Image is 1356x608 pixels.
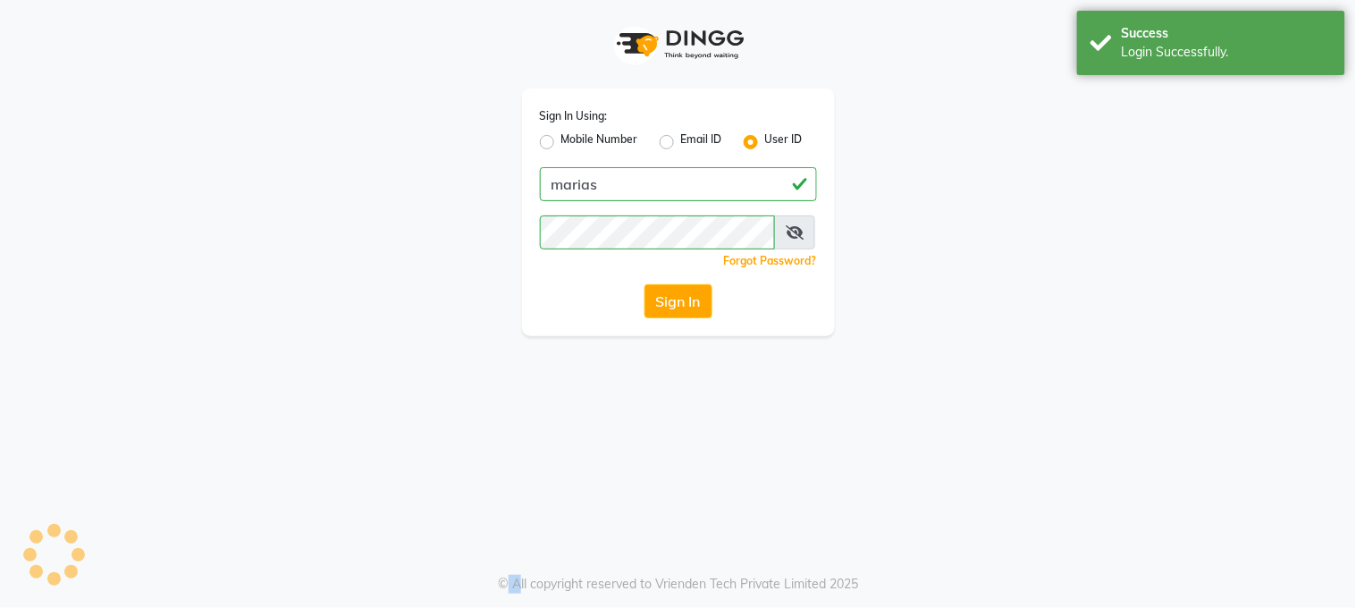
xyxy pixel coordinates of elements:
button: Sign In [644,284,712,318]
label: User ID [765,131,803,153]
label: Mobile Number [561,131,638,153]
input: Username [540,167,817,201]
div: Success [1122,24,1332,43]
img: logo1.svg [607,18,750,71]
a: Forgot Password? [724,254,817,267]
input: Username [540,215,776,249]
label: Sign In Using: [540,108,608,124]
div: Login Successfully. [1122,43,1332,62]
label: Email ID [681,131,722,153]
